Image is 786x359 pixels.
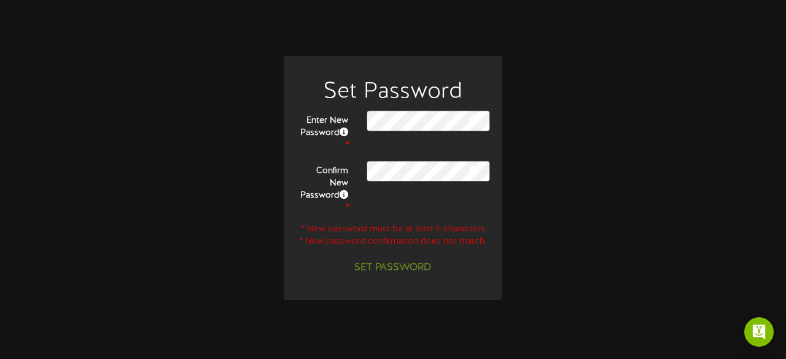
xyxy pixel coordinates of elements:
[299,237,487,246] span: * New password confirmation does not match.
[347,257,438,279] button: Set Password
[287,80,500,105] h1: Set Password
[287,161,358,214] label: Confirm New Password
[287,110,358,152] label: Enter New Password
[301,225,485,234] span: * New password must be at least 6 characters
[744,317,774,347] div: Open Intercom Messenger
